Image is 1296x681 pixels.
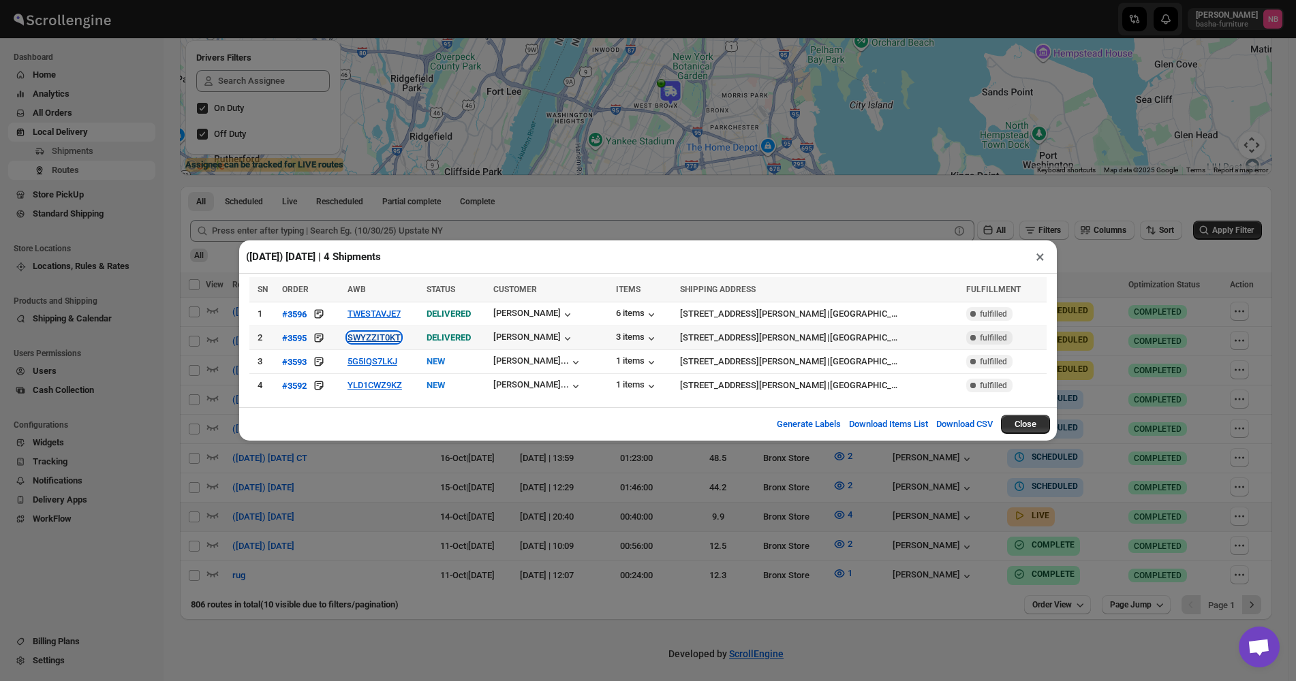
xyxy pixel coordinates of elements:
[980,308,1007,319] span: fulfilled
[493,355,569,366] div: [PERSON_NAME]...
[282,381,307,391] div: #3592
[249,350,278,374] td: 3
[980,332,1007,343] span: fulfilled
[830,307,898,321] div: [GEOGRAPHIC_DATA]
[348,285,366,294] span: AWB
[258,285,268,294] span: SN
[282,309,307,319] div: #3596
[680,355,827,368] div: [STREET_ADDRESS][PERSON_NAME]
[616,308,658,321] button: 6 items
[616,355,658,369] button: 1 items
[680,379,827,392] div: [STREET_ADDRESS][PERSON_NAME]
[769,411,849,438] button: Generate Labels
[841,411,936,438] button: Download Items List
[493,355,583,369] button: [PERSON_NAME]...
[980,356,1007,367] span: fulfilled
[493,285,537,294] span: CUSTOMER
[427,380,445,390] span: NEW
[427,285,455,294] span: STATUS
[427,308,471,319] span: DELIVERED
[928,411,1001,438] button: Download CSV
[680,285,756,294] span: SHIPPING ADDRESS
[616,379,658,393] button: 1 items
[680,307,827,321] div: [STREET_ADDRESS][PERSON_NAME]
[830,355,898,368] div: [GEOGRAPHIC_DATA]
[980,380,1007,391] span: fulfilled
[1030,247,1050,266] button: ×
[680,307,958,321] div: |
[348,332,401,343] button: SWYZZIT0KT
[282,355,307,368] button: #3593
[616,332,658,345] button: 3 items
[493,379,583,393] button: [PERSON_NAME]...
[616,285,641,294] span: ITEMS
[282,333,307,343] div: #3595
[680,379,958,392] div: |
[680,355,958,368] div: |
[680,331,827,345] div: [STREET_ADDRESS][PERSON_NAME]
[249,374,278,398] td: 4
[493,379,569,390] div: [PERSON_NAME]...
[348,380,402,390] button: YLD1CWZ9KZ
[427,356,445,366] span: NEW
[830,379,898,392] div: [GEOGRAPHIC_DATA]
[282,285,309,294] span: ORDER
[1239,627,1280,667] div: Open chat
[966,285,1021,294] span: FULFILLMENT
[830,331,898,345] div: [GEOGRAPHIC_DATA]
[249,302,278,326] td: 1
[246,250,381,264] h2: ([DATE]) [DATE] | 4 Shipments
[282,379,307,392] button: #3592
[249,326,278,350] td: 2
[1001,415,1050,434] button: Close
[282,357,307,367] div: #3593
[348,308,401,319] button: TWESTAVJE7
[282,307,307,321] button: #3596
[348,356,397,366] button: 5G5IQS7LKJ
[493,308,574,321] button: [PERSON_NAME]
[680,331,958,345] div: |
[493,332,574,345] button: [PERSON_NAME]
[282,331,307,345] button: #3595
[427,332,471,343] span: DELIVERED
